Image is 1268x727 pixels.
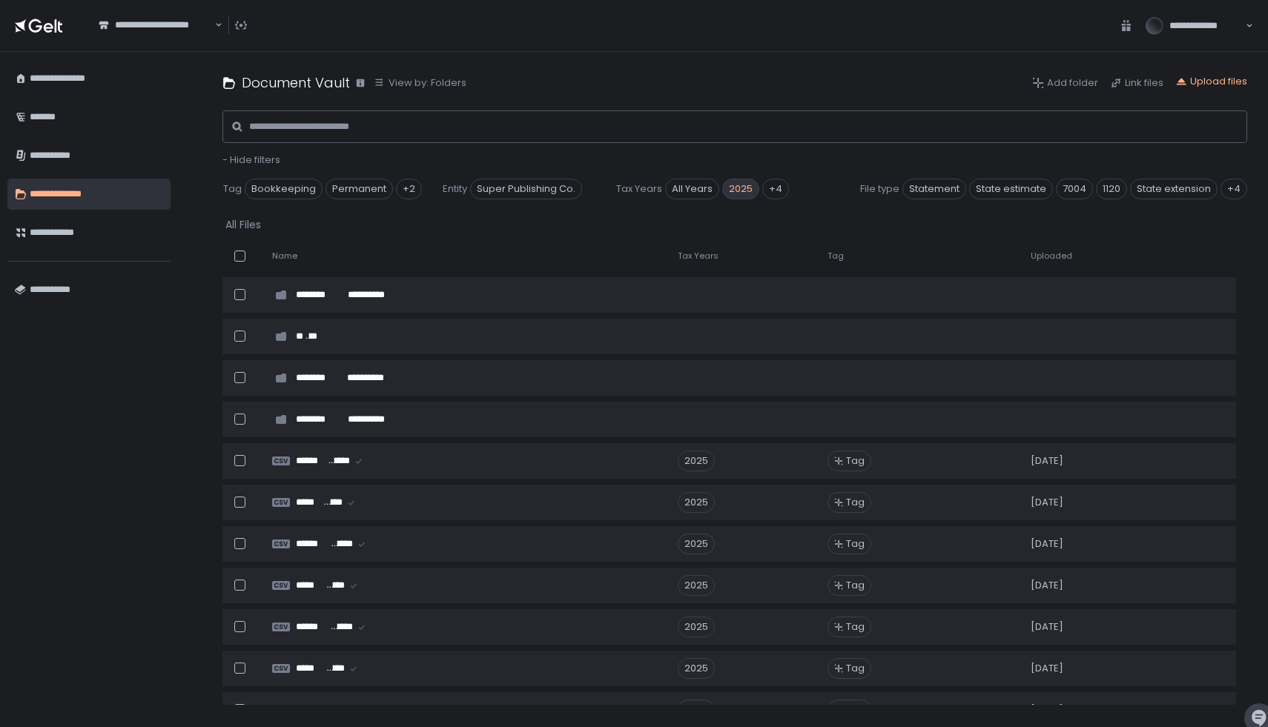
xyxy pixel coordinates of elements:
button: - Hide filters [222,153,280,167]
button: View by: Folders [374,76,466,90]
span: Bookkeeping [245,179,323,199]
div: All Files [225,217,261,232]
div: Search for option [89,10,222,41]
span: Tag [846,537,865,551]
div: +4 [762,179,789,199]
h1: Document Vault [242,73,350,93]
span: 7004 [1056,179,1093,199]
span: Tag [223,182,242,196]
div: 2025 [678,575,715,596]
span: File type [860,182,899,196]
span: [DATE] [1031,579,1063,592]
div: 2025 [678,492,715,513]
span: [DATE] [1031,703,1063,717]
span: [DATE] [1031,496,1063,509]
span: [DATE] [1031,454,1063,468]
button: Upload files [1175,75,1247,88]
span: Tax Years [678,250,719,262]
input: Search for option [213,18,214,33]
div: 2025 [678,534,715,554]
span: Super Publishing Co. [470,179,582,199]
span: Tag [846,579,865,592]
div: 2025 [678,700,715,720]
span: [DATE] [1031,662,1063,675]
button: All Files [225,217,264,232]
span: Tag [846,454,865,468]
span: State extension [1130,179,1218,199]
span: Tag [828,250,844,262]
span: Tag [846,620,865,634]
button: Add folder [1032,76,1098,90]
span: All Years [665,179,719,199]
span: 2025 [722,179,759,199]
div: 2025 [678,617,715,637]
span: Permanent [326,179,393,199]
span: Entity [443,182,467,196]
span: Tag [846,703,865,717]
span: State estimate [969,179,1053,199]
span: Statement [902,179,966,199]
span: Uploaded [1031,250,1072,262]
div: 2025 [678,451,715,471]
div: 2025 [678,658,715,679]
div: +4 [1221,179,1247,199]
span: Tax Years [616,182,662,196]
span: Name [272,250,297,262]
span: Tag [846,496,865,509]
button: Link files [1110,76,1163,90]
span: [DATE] [1031,537,1063,551]
span: 1120 [1096,179,1127,199]
div: +2 [396,179,422,199]
span: [DATE] [1031,620,1063,634]
span: Tag [846,662,865,675]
